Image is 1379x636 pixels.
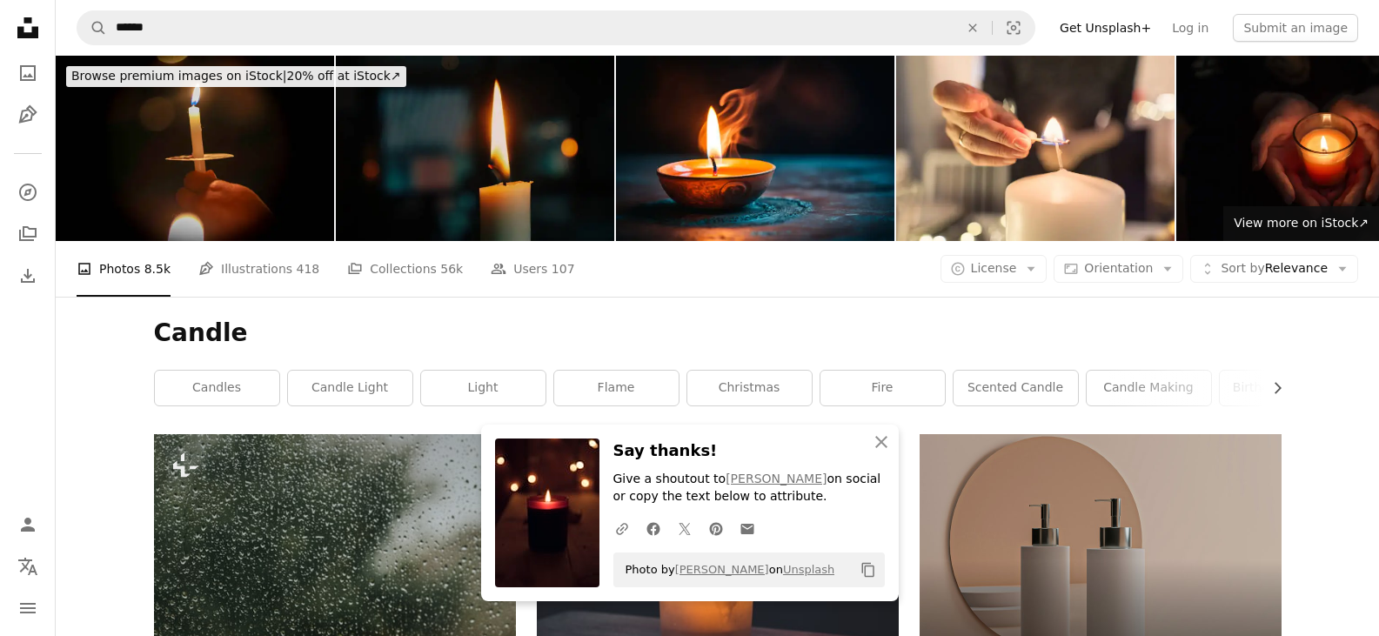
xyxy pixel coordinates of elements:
a: candles [155,371,279,405]
img: Mother igniting candle during the Christmas Eve supper. [896,56,1175,241]
span: Sort by [1221,261,1264,275]
a: candle light [288,371,412,405]
a: candle making [1087,371,1211,405]
a: Explore [10,175,45,210]
a: Browse premium images on iStock|20% off at iStock↗ [56,56,417,97]
a: Share on Twitter [669,511,700,546]
img: Close-Up Of Lit Candle In Darkroom [336,56,614,241]
span: Photo by on [617,556,835,584]
a: light [421,371,546,405]
a: [PERSON_NAME] [726,472,827,485]
button: scroll list to the right [1262,371,1282,405]
a: [PERSON_NAME] [675,563,769,576]
span: License [971,261,1017,275]
a: fire [820,371,945,405]
a: scented candle [954,371,1078,405]
span: Orientation [1084,261,1153,275]
a: Share on Facebook [638,511,669,546]
button: Visual search [993,11,1034,44]
span: Relevance [1221,260,1328,278]
button: Submit an image [1233,14,1358,42]
button: Menu [10,591,45,626]
a: Log in [1161,14,1219,42]
a: Get Unsplash+ [1049,14,1161,42]
a: Photos [10,56,45,90]
div: 20% off at iStock ↗ [66,66,406,87]
h1: Candle [154,318,1282,349]
a: Unsplash [783,563,834,576]
span: Browse premium images on iStock | [71,69,286,83]
a: christmas [687,371,812,405]
a: birthday candle [1220,371,1344,405]
a: flame [554,371,679,405]
button: Search Unsplash [77,11,107,44]
img: Zen-Like Illumination: Captivating Candlelight Photography on a Comfortable Night with a Brightly... [616,56,894,241]
a: Collections [10,217,45,251]
button: Orientation [1054,255,1183,283]
button: Clear [954,11,992,44]
a: Share over email [732,511,763,546]
button: Copy to clipboard [854,555,883,585]
span: View more on iStock ↗ [1234,216,1369,230]
img: a black woman holding a lit candle in her hand [56,56,334,241]
button: License [941,255,1048,283]
span: 107 [552,259,575,278]
button: Language [10,549,45,584]
a: View more on iStock↗ [1223,206,1379,241]
p: Give a shoutout to on social or copy the text below to attribute. [613,471,885,505]
a: Illustrations [10,97,45,132]
h3: Say thanks! [613,439,885,464]
a: Log in / Sign up [10,507,45,542]
a: Download History [10,258,45,293]
a: Illustrations 418 [198,241,319,297]
a: Share on Pinterest [700,511,732,546]
a: Users 107 [491,241,574,297]
span: 418 [297,259,320,278]
button: Sort byRelevance [1190,255,1358,283]
span: 56k [440,259,463,278]
a: Collections 56k [347,241,463,297]
form: Find visuals sitewide [77,10,1035,45]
